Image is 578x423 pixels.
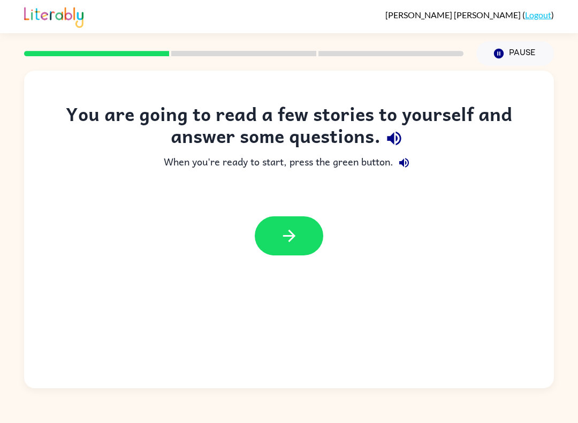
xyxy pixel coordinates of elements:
[476,41,554,66] button: Pause
[45,103,533,152] div: You are going to read a few stories to yourself and answer some questions.
[385,10,554,20] div: ( )
[385,10,522,20] span: [PERSON_NAME] [PERSON_NAME]
[525,10,551,20] a: Logout
[45,152,533,173] div: When you're ready to start, press the green button.
[24,4,83,28] img: Literably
